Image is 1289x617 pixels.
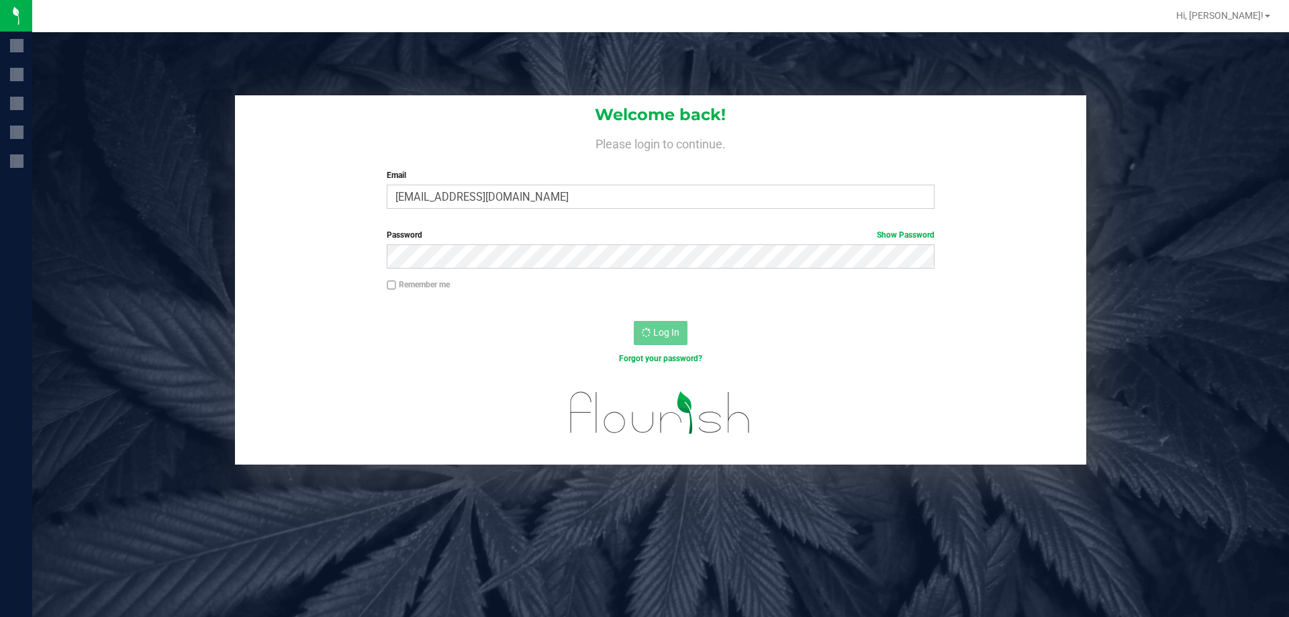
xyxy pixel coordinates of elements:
[387,281,396,290] input: Remember me
[653,327,679,338] span: Log In
[877,230,935,240] a: Show Password
[619,354,702,363] a: Forgot your password?
[235,106,1086,124] h1: Welcome back!
[634,321,687,345] button: Log In
[387,230,422,240] span: Password
[387,169,934,181] label: Email
[554,379,767,447] img: flourish_logo.svg
[1176,10,1263,21] span: Hi, [PERSON_NAME]!
[387,279,450,291] label: Remember me
[235,134,1086,150] h4: Please login to continue.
